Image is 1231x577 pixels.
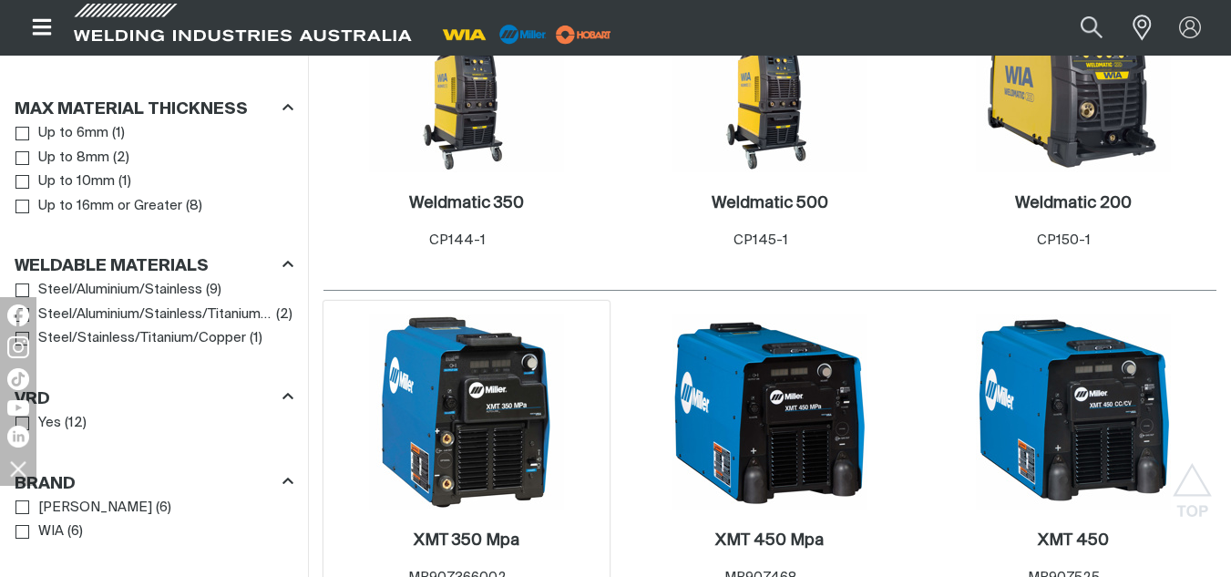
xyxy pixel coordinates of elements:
div: Brand [15,470,293,495]
a: Weldmatic 500 [712,193,828,214]
a: Up to 16mm or Greater [15,194,182,219]
h3: Max Material Thickness [15,99,248,120]
span: Yes [38,413,61,434]
a: XMT 450 Mpa [715,531,824,551]
a: [PERSON_NAME] [15,496,152,520]
a: Steel/Aluminium/Stainless [15,278,202,303]
input: Product name or item number... [1038,7,1123,48]
a: miller [550,27,617,41]
span: ( 1 ) [112,123,125,144]
span: [PERSON_NAME] [38,498,152,519]
span: CP144-1 [429,233,486,247]
img: TikTok [7,368,29,390]
img: LinkedIn [7,426,29,448]
img: hide socials [3,453,34,484]
span: Up to 6mm [38,123,108,144]
a: WIA [15,520,64,544]
span: Steel/Stainless/Titanium/Copper [38,328,246,349]
h2: Weldmatic 200 [1015,195,1132,211]
h2: Weldmatic 500 [712,195,828,211]
h2: XMT 350 Mpa [414,532,519,549]
a: Steel/Aluminium/Stainless/Titanium/Copper [15,303,272,327]
h3: Brand [15,474,76,495]
ul: Weldable Materials [15,278,292,351]
ul: VRD [15,411,292,436]
span: ( 9 ) [206,280,221,301]
h2: XMT 450 Mpa [715,532,824,549]
span: Steel/Aluminium/Stainless/Titanium/Copper [38,304,272,325]
a: Up to 6mm [15,121,108,146]
span: ( 1 ) [250,328,262,349]
a: Yes [15,411,61,436]
a: Up to 10mm [15,170,115,194]
button: Scroll to top [1172,463,1213,504]
img: miller [550,21,617,48]
span: ( 1 ) [118,171,131,192]
a: Steel/Stainless/Titanium/Copper [15,326,246,351]
span: Up to 10mm [38,171,115,192]
a: Up to 8mm [15,146,109,170]
img: YouTube [7,400,29,416]
span: Up to 8mm [38,148,109,169]
div: VRD [15,386,293,410]
span: CP150-1 [1037,233,1091,247]
a: XMT 350 Mpa [414,531,519,551]
span: ( 8 ) [186,196,202,217]
span: Steel/Aluminium/Stainless [38,280,202,301]
span: CP145-1 [733,233,788,247]
button: Search products [1061,7,1123,48]
img: XMT 450 Mpa [672,314,867,510]
h2: Weldmatic 350 [409,195,524,211]
div: Max Material Thickness [15,97,293,121]
span: Up to 16mm or Greater [38,196,182,217]
span: ( 2 ) [113,148,129,169]
span: ( 6 ) [156,498,171,519]
span: ( 6 ) [67,521,83,542]
span: ( 2 ) [276,304,292,325]
a: Weldmatic 200 [1015,193,1132,214]
a: Weldmatic 350 [409,193,524,214]
div: Weldable Materials [15,253,293,278]
ul: Max Material Thickness [15,121,292,218]
img: Instagram [7,336,29,358]
span: WIA [38,521,64,542]
h2: XMT 450 [1038,532,1109,549]
h3: Weldable Materials [15,256,209,277]
a: XMT 450 [1038,531,1109,551]
img: XMT 450 [976,314,1171,510]
img: XMT 350 Mpa [369,314,564,510]
span: ( 12 ) [65,413,87,434]
img: Facebook [7,304,29,326]
ul: Brand [15,496,292,544]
